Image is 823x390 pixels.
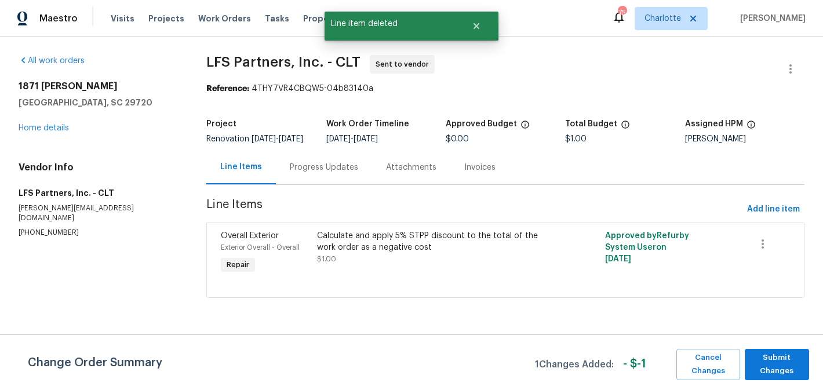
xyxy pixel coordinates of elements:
[354,135,378,143] span: [DATE]
[326,120,409,128] h5: Work Order Timeline
[520,120,530,135] span: The total cost of line items that have been approved by both Opendoor and the Trade Partner. This...
[386,162,436,173] div: Attachments
[19,97,179,108] h5: [GEOGRAPHIC_DATA], SC 29720
[457,14,496,38] button: Close
[746,120,756,135] span: The hpm assigned to this work order.
[565,120,617,128] h5: Total Budget
[735,13,806,24] span: [PERSON_NAME]
[618,7,626,19] div: 75
[326,135,351,143] span: [DATE]
[221,232,279,240] span: Overall Exterior
[376,59,434,70] span: Sent to vendor
[747,202,800,217] span: Add line item
[221,244,300,251] span: Exterior Overall - Overall
[252,135,303,143] span: -
[303,13,348,24] span: Properties
[198,13,251,24] span: Work Orders
[220,161,262,173] div: Line Items
[605,232,689,263] span: Approved by Refurby System User on
[206,199,742,220] span: Line Items
[565,135,587,143] span: $1.00
[265,14,289,23] span: Tasks
[317,230,550,253] div: Calculate and apply 5% STPP discount to the total of the work order as a negative cost
[19,57,85,65] a: All work orders
[326,135,378,143] span: -
[206,83,804,94] div: 4THY7VR4CBQW5-04b83140a
[206,135,303,143] span: Renovation
[464,162,496,173] div: Invoices
[19,124,69,132] a: Home details
[621,120,630,135] span: The total cost of line items that have been proposed by Opendoor. This sum includes line items th...
[206,120,236,128] h5: Project
[742,199,804,220] button: Add line item
[644,13,681,24] span: Charlotte
[19,187,179,199] h5: LFS Partners, Inc. - CLT
[206,55,360,69] span: LFS Partners, Inc. - CLT
[279,135,303,143] span: [DATE]
[206,85,249,93] b: Reference:
[19,81,179,92] h2: 1871 [PERSON_NAME]
[252,135,276,143] span: [DATE]
[446,120,517,128] h5: Approved Budget
[446,135,469,143] span: $0.00
[39,13,78,24] span: Maestro
[325,12,457,36] span: Line item deleted
[290,162,358,173] div: Progress Updates
[111,13,134,24] span: Visits
[605,255,631,263] span: [DATE]
[685,135,804,143] div: [PERSON_NAME]
[19,162,179,173] h4: Vendor Info
[685,120,743,128] h5: Assigned HPM
[19,203,179,223] p: [PERSON_NAME][EMAIL_ADDRESS][DOMAIN_NAME]
[317,256,336,263] span: $1.00
[222,259,254,271] span: Repair
[19,228,179,238] p: [PHONE_NUMBER]
[148,13,184,24] span: Projects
